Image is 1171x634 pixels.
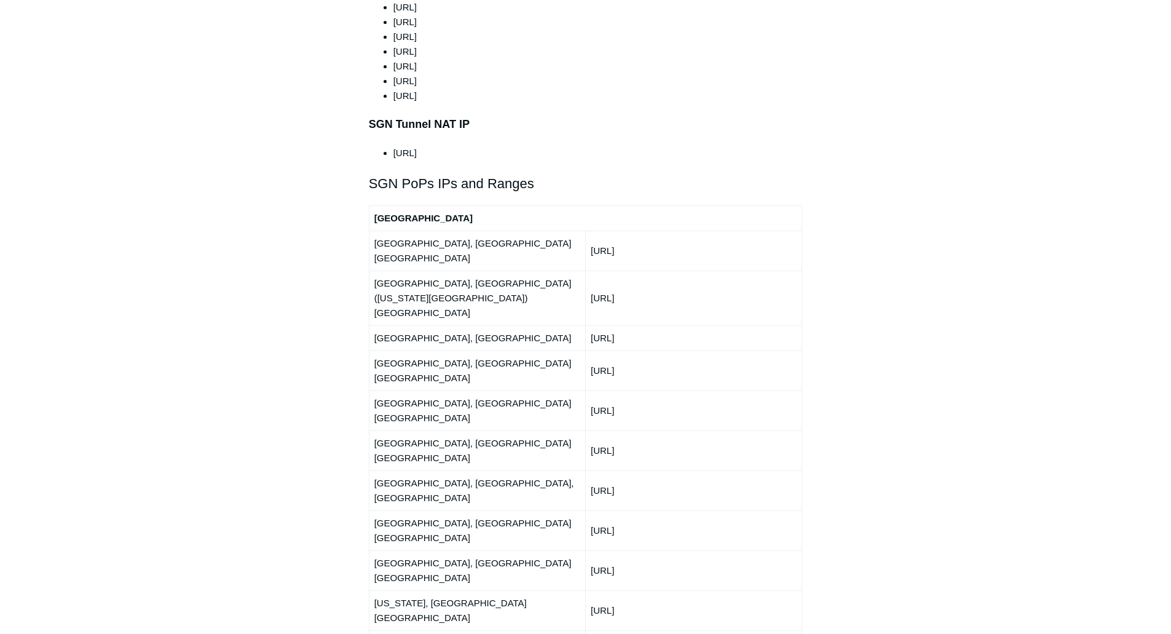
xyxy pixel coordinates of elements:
td: [URL] [585,271,802,325]
td: [GEOGRAPHIC_DATA], [GEOGRAPHIC_DATA], [GEOGRAPHIC_DATA] [369,470,585,510]
td: [GEOGRAPHIC_DATA], [GEOGRAPHIC_DATA] [GEOGRAPHIC_DATA] [369,351,585,390]
td: [URL] [585,430,802,470]
td: [URL] [585,470,802,510]
td: [URL] [585,325,802,351]
td: [GEOGRAPHIC_DATA], [GEOGRAPHIC_DATA] [GEOGRAPHIC_DATA] [369,430,585,470]
h3: SGN Tunnel NAT IP [369,116,803,133]
span: [URL] [393,61,417,71]
li: [URL] [393,89,803,103]
span: [URL] [393,46,417,57]
td: [US_STATE], [GEOGRAPHIC_DATA] [GEOGRAPHIC_DATA] [369,590,585,630]
td: [GEOGRAPHIC_DATA], [GEOGRAPHIC_DATA] [GEOGRAPHIC_DATA] [369,550,585,590]
span: [URL] [393,76,417,86]
td: [GEOGRAPHIC_DATA], [GEOGRAPHIC_DATA] [369,325,585,351]
td: [GEOGRAPHIC_DATA], [GEOGRAPHIC_DATA] ([US_STATE][GEOGRAPHIC_DATA]) [GEOGRAPHIC_DATA] [369,271,585,325]
strong: [GEOGRAPHIC_DATA] [374,213,473,223]
span: [URL] [393,31,417,42]
td: [URL] [585,590,802,630]
td: [GEOGRAPHIC_DATA], [GEOGRAPHIC_DATA] [GEOGRAPHIC_DATA] [369,231,585,271]
td: [URL] [585,510,802,550]
td: [URL] [585,550,802,590]
td: [URL] [585,351,802,390]
td: [GEOGRAPHIC_DATA], [GEOGRAPHIC_DATA] [GEOGRAPHIC_DATA] [369,390,585,430]
td: [URL] [585,390,802,430]
span: [URL] [393,17,417,27]
li: [URL] [393,146,803,160]
td: [URL] [585,231,802,271]
h2: SGN PoPs IPs and Ranges [369,173,803,194]
td: [GEOGRAPHIC_DATA], [GEOGRAPHIC_DATA] [GEOGRAPHIC_DATA] [369,510,585,550]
